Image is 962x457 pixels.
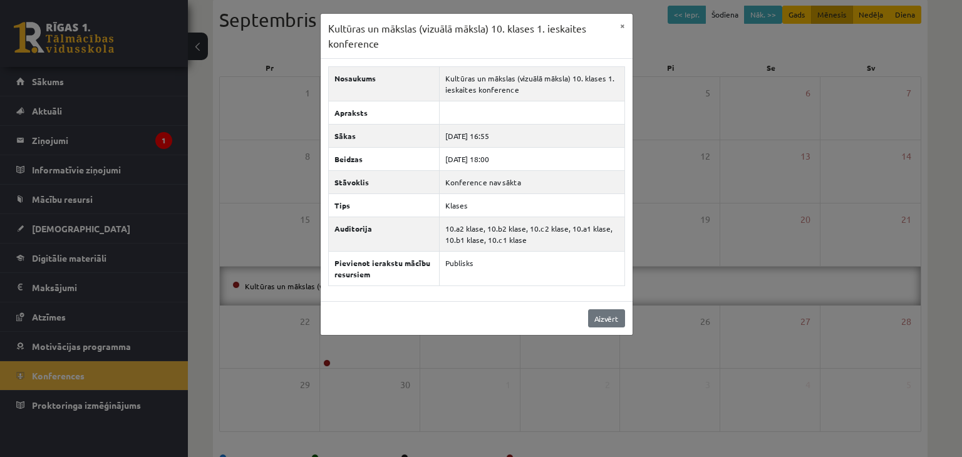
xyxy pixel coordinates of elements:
[328,252,439,286] th: Pievienot ierakstu mācību resursiem
[328,148,439,171] th: Beidzas
[328,217,439,252] th: Auditorija
[439,194,624,217] td: Klases
[328,67,439,101] th: Nosaukums
[328,125,439,148] th: Sākas
[439,217,624,252] td: 10.a2 klase, 10.b2 klase, 10.c2 klase, 10.a1 klase, 10.b1 klase, 10.c1 klase
[328,21,613,51] h3: Kultūras un mākslas (vizuālā māksla) 10. klases 1. ieskaites konference
[328,171,439,194] th: Stāvoklis
[328,101,439,125] th: Apraksts
[588,309,625,327] a: Aizvērt
[439,125,624,148] td: [DATE] 16:55
[439,252,624,286] td: Publisks
[439,148,624,171] td: [DATE] 18:00
[439,171,624,194] td: Konference nav sākta
[613,14,633,38] button: ×
[328,194,439,217] th: Tips
[439,67,624,101] td: Kultūras un mākslas (vizuālā māksla) 10. klases 1. ieskaites konference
